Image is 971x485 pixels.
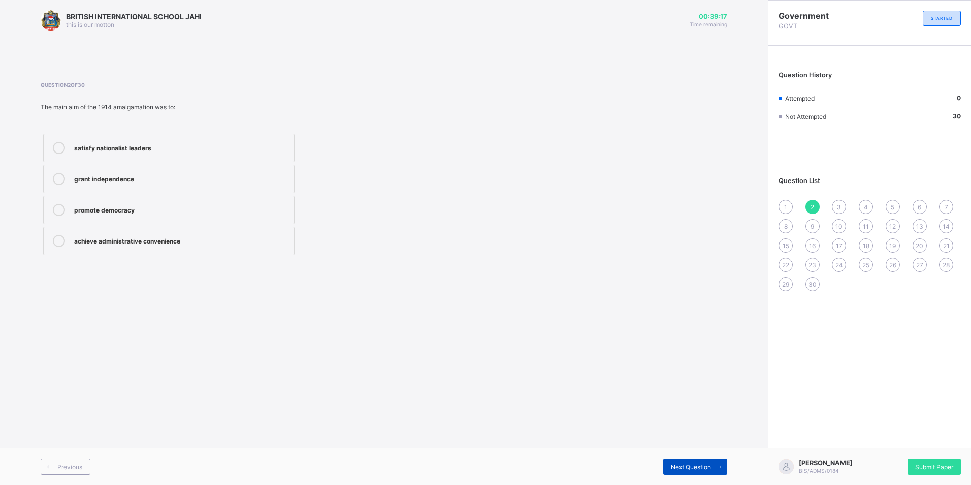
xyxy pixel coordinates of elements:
[809,242,816,250] span: 16
[915,463,953,471] span: Submit Paper
[863,242,869,250] span: 18
[889,242,896,250] span: 19
[916,261,923,269] span: 27
[836,242,843,250] span: 17
[808,261,816,269] span: 23
[863,223,869,230] span: 11
[945,203,948,211] span: 7
[811,223,814,230] span: 9
[835,261,843,269] span: 24
[918,203,921,211] span: 6
[785,95,815,102] span: Attempted
[779,22,870,30] span: GOVT
[837,203,841,211] span: 3
[799,468,839,474] span: BIS/ADMS/0184
[957,94,961,102] b: 0
[953,112,961,120] b: 30
[57,463,82,471] span: Previous
[891,203,894,211] span: 5
[74,235,289,245] div: achieve administrative convenience
[74,173,289,183] div: grant independence
[931,16,953,21] span: STARTED
[74,204,289,214] div: promote democracy
[690,21,727,27] span: Time remaining
[943,261,950,269] span: 28
[782,261,789,269] span: 22
[889,223,896,230] span: 12
[41,103,468,111] div: The main aim of the 1914 amalgamation was to:
[784,203,787,211] span: 1
[779,11,870,21] span: Government
[74,142,289,152] div: satisfy nationalist leaders
[943,223,950,230] span: 14
[916,223,923,230] span: 13
[916,242,923,250] span: 20
[808,281,817,288] span: 30
[66,21,114,28] span: this is our motton
[671,463,711,471] span: Next Question
[799,459,853,467] span: [PERSON_NAME]
[779,71,832,79] span: Question History
[811,203,814,211] span: 2
[784,223,788,230] span: 8
[785,113,826,120] span: Not Attempted
[862,261,869,269] span: 25
[779,177,820,185] span: Question List
[41,82,468,88] span: Question 2 of 30
[864,203,868,211] span: 4
[835,223,843,230] span: 10
[783,242,789,250] span: 15
[943,242,950,250] span: 21
[66,12,202,21] span: BRITISH INTERNATIONAL SCHOOL JAHI
[889,261,896,269] span: 26
[690,13,727,20] span: 00:39:17
[782,281,789,288] span: 29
